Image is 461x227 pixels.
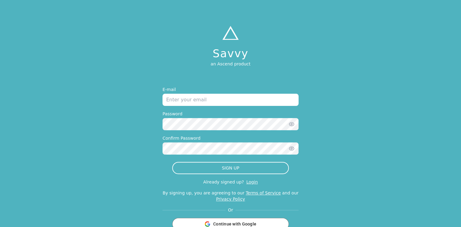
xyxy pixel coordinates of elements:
[210,61,250,67] p: an Ascend product
[203,180,244,184] p: Already signed up?
[210,47,250,60] h1: Savvy
[213,221,256,227] span: Continue with Google
[246,190,281,195] a: Terms of Service
[162,94,299,106] input: Enter your email
[172,162,289,174] button: SIGN UP
[162,190,299,202] p: By signing up, you are agreeing to our and our
[216,197,245,201] a: Privacy Policy
[226,207,236,213] span: Or
[162,111,299,117] label: Password
[246,180,258,184] a: Login
[162,86,299,93] label: E-mail
[162,135,299,141] label: Confirm Password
